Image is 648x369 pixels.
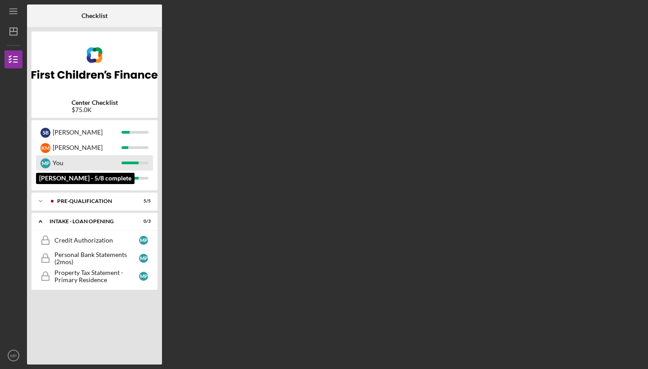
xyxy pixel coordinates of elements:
[36,267,153,285] a: Property Tax Statement - Primary ResidenceMP
[57,198,128,204] div: Pre-Qualification
[72,106,118,113] div: $75.0K
[72,99,118,106] b: Center Checklist
[40,143,50,153] div: K M
[40,174,50,184] div: D O
[53,140,121,155] div: [PERSON_NAME]
[10,353,17,358] text: MP
[139,272,148,281] div: M P
[54,251,139,265] div: Personal Bank Statements (2mos)
[53,125,121,140] div: [PERSON_NAME]
[36,231,153,249] a: Credit AuthorizationMP
[54,237,139,244] div: Credit Authorization
[139,236,148,245] div: M P
[31,36,157,90] img: Product logo
[54,269,139,283] div: Property Tax Statement - Primary Residence
[53,171,121,186] div: [PERSON_NAME]
[81,12,108,19] b: Checklist
[53,155,121,171] div: You
[135,219,151,224] div: 0 / 3
[135,198,151,204] div: 5 / 5
[40,158,50,168] div: M P
[139,254,148,263] div: M P
[36,249,153,267] a: Personal Bank Statements (2mos)MP
[4,346,22,364] button: MP
[40,128,50,138] div: S B
[49,219,128,224] div: INTAKE - LOAN OPENING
